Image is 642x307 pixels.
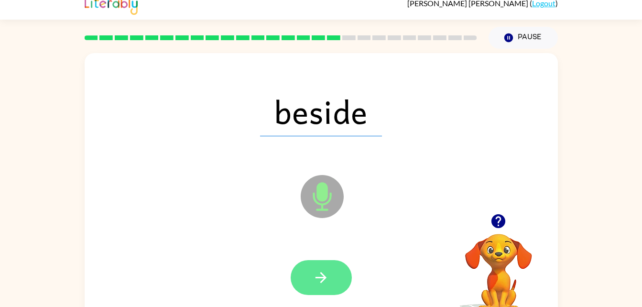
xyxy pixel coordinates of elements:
span: beside [260,87,382,136]
button: Pause [489,27,558,49]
